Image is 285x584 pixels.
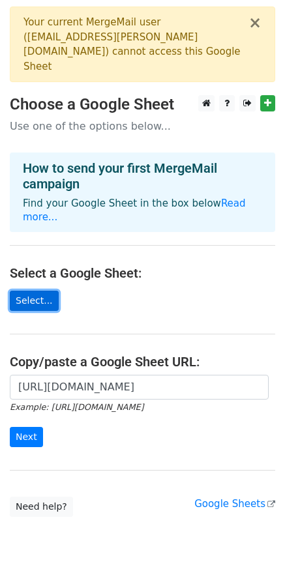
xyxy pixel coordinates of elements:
[23,197,262,224] p: Find your Google Sheet in the box below
[248,15,262,31] button: ×
[23,160,262,192] h4: How to send your first MergeMail campaign
[10,119,275,133] p: Use one of the options below...
[10,427,43,447] input: Next
[10,354,275,370] h4: Copy/paste a Google Sheet URL:
[10,375,269,400] input: Paste your Google Sheet URL here
[10,95,275,114] h3: Choose a Google Sheet
[10,497,73,517] a: Need help?
[220,521,285,584] iframe: Chat Widget
[194,498,275,510] a: Google Sheets
[10,402,143,412] small: Example: [URL][DOMAIN_NAME]
[23,197,246,223] a: Read more...
[220,521,285,584] div: Chat-widget
[23,15,248,74] div: Your current MergeMail user ( [EMAIL_ADDRESS][PERSON_NAME][DOMAIN_NAME] ) cannot access this Goog...
[10,291,59,311] a: Select...
[10,265,275,281] h4: Select a Google Sheet:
